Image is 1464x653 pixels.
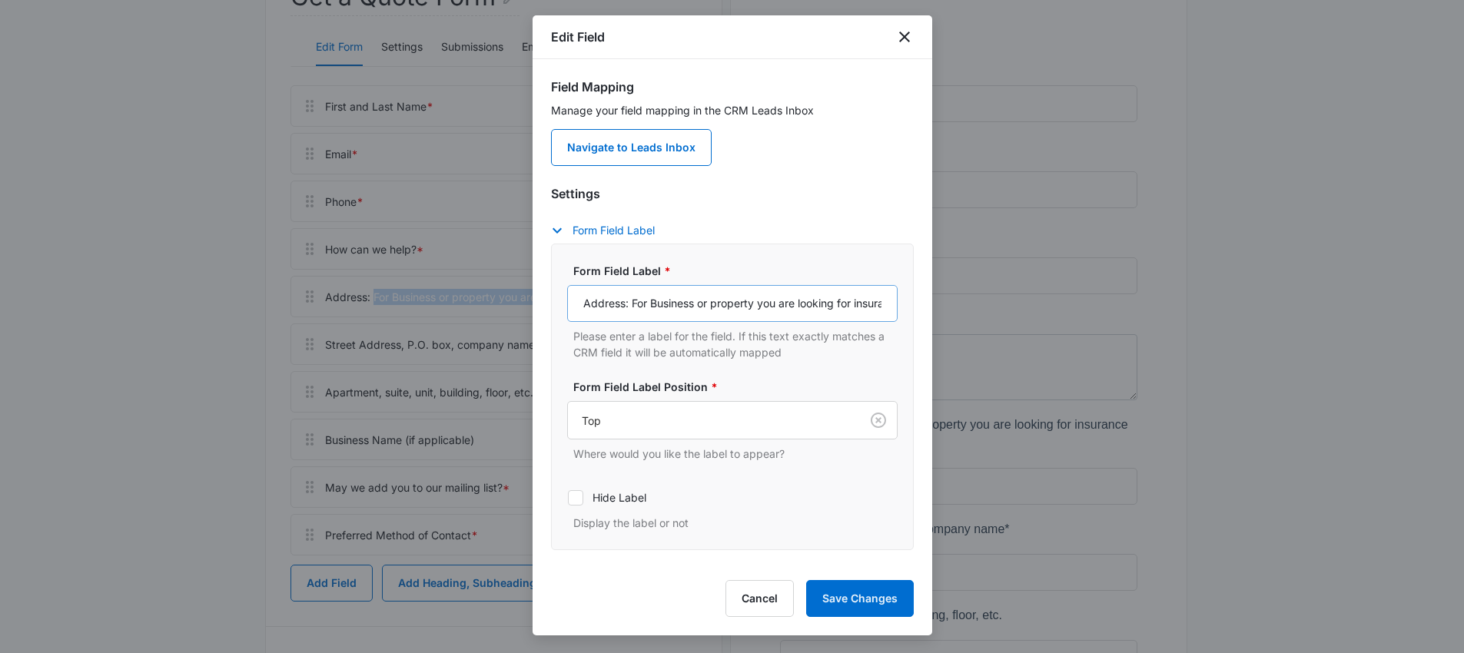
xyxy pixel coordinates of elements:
button: Save Changes [806,580,914,617]
h3: Field Mapping [551,78,914,96]
a: Navigate to Leads Inbox [551,129,712,166]
button: Clear [866,408,891,433]
div: Domain Overview [58,91,138,101]
div: Keywords by Traffic [170,91,259,101]
label: Form Field Label Position [573,379,904,395]
h3: Settings [551,184,914,203]
p: Display the label or not [573,515,898,531]
button: Cancel [725,580,794,617]
input: Form Field Label [567,285,898,322]
img: tab_keywords_by_traffic_grey.svg [153,89,165,101]
label: Form Field Label [573,263,904,279]
button: Form Field Label [551,221,670,240]
div: Domain: [DOMAIN_NAME] [40,40,169,52]
p: Please enter a label for the field. If this text exactly matches a CRM field it will be automatic... [573,328,898,360]
button: close [895,28,914,46]
div: v 4.0.25 [43,25,75,37]
h1: Edit Field [551,28,605,46]
p: Manage your field mapping in the CRM Leads Inbox [551,102,914,118]
img: website_grey.svg [25,40,37,52]
img: logo_orange.svg [25,25,37,37]
p: Where would you like the label to appear? [573,446,898,462]
img: tab_domain_overview_orange.svg [41,89,54,101]
label: Hide Label [567,489,898,505]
